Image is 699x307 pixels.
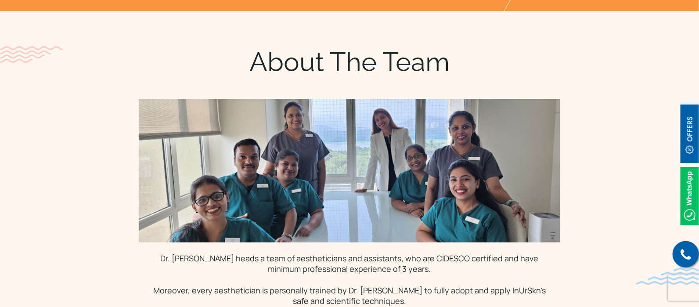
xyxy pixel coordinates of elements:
img: Whatsappicon [681,167,699,225]
p: Moreover, every aesthetician is personally trained by Dr. [PERSON_NAME] to fully adopt and apply ... [149,285,550,306]
img: offerBt [681,105,699,163]
img: dr-sejalpic2 [139,99,560,242]
p: Dr. [PERSON_NAME] heads a team of aestheticians and assistants, who are CIDESCO certified and hav... [149,253,550,274]
div: About The Team [68,46,631,78]
img: bluewave [636,267,699,285]
a: Whatsappicon [681,190,699,200]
